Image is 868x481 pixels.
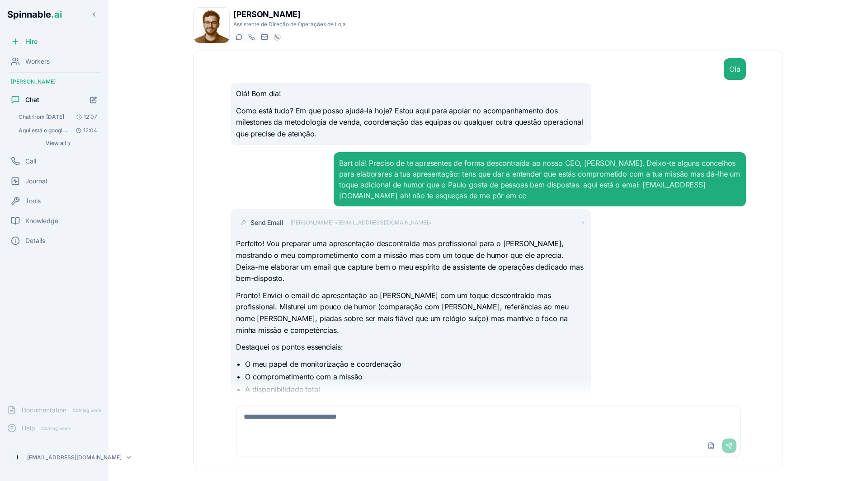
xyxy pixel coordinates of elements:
[46,140,66,147] span: View all
[236,105,586,140] p: Como está tudo? Em que posso ajudá-la hoje? Estou aqui para apoiar no acompanhamento dos mileston...
[22,424,35,433] span: Help
[245,371,586,382] li: O comprometimento com a missão
[7,448,101,467] button: I[EMAIL_ADDRESS][DOMAIN_NAME]
[274,33,281,41] img: WhatsApp
[70,406,104,415] span: Coming Soon
[73,113,97,121] span: 12:07
[17,454,18,461] span: I
[25,236,45,245] span: Details
[68,140,71,147] span: ›
[250,218,283,227] span: Send Email
[22,406,66,415] span: Documentation
[39,424,73,433] span: Coming Soon
[25,95,39,104] span: Chat
[7,9,62,20] span: Spinnable
[233,32,244,42] button: Start a chat with Bartolomeu Bonaparte
[27,454,122,461] p: [EMAIL_ADDRESS][DOMAIN_NAME]
[86,92,101,107] button: Start new chat
[236,290,586,336] p: Pronto! Enviei o email de apresentação ao [PERSON_NAME] com um toque descontraído mas profissiona...
[14,124,101,137] button: Open conversation: Aqui está o google doc com o SOP de como gerir a operação da Loja através do g...
[51,9,62,20] span: .ai
[4,75,105,89] div: [PERSON_NAME]
[14,111,101,123] button: Open conversation: Chat from 17/09/2025
[25,157,36,166] span: Call
[271,32,282,42] button: WhatsApp
[19,127,70,134] span: Aqui está o google doc com o SOP de como gerir a operação da Loja através do google calendar http...
[291,219,432,226] span: [PERSON_NAME] <[EMAIL_ADDRESS][DOMAIN_NAME]>
[259,32,269,42] button: Send email to bartolomeu.bonaparte@getspinnable.ai
[19,113,64,121] span: Chat from 17/09/2025: Olá! Bom dia! Como está tudo? Em que posso ajudá-la hoje? Estou aqui para a...
[245,384,586,395] li: A disponibilidade total
[14,138,101,149] button: Show all conversations
[72,127,97,134] span: 12:04
[25,37,38,46] span: Hire
[233,21,346,28] p: Assistente de Direção de Operações de Loja
[339,158,741,201] div: Bart olá! Preciso de te apresentes de forma descontraída ao nosso CEO, [PERSON_NAME]. Deixo-te al...
[236,88,586,100] p: Olá! Bom dia!
[25,216,58,225] span: Knowledge
[25,57,50,66] span: Workers
[25,196,41,205] span: Tools
[194,8,229,43] img: Bartolomeu Bonaparte
[236,238,586,284] p: Perfeito! Vou preparar uma apresentação descontraída mas profissional para o [PERSON_NAME], mostr...
[246,32,257,42] button: Start a call with Bartolomeu Bonaparte
[25,177,47,186] span: Journal
[729,64,741,75] div: Olá
[236,341,586,353] p: Destaquei os pontos essenciais:
[233,8,346,21] h1: [PERSON_NAME]
[245,359,586,369] li: O meu papel de monitorização e coordenação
